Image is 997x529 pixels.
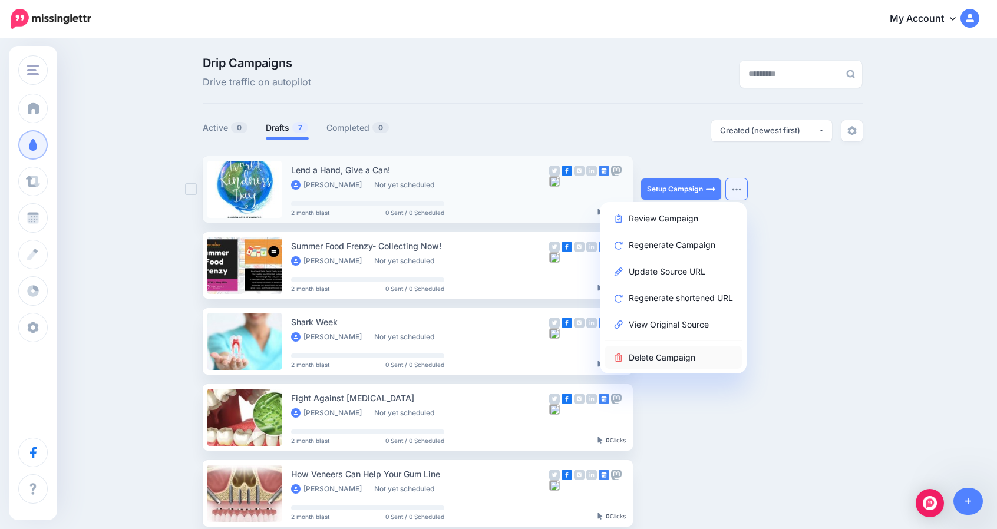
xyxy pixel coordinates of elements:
[586,318,597,328] img: linkedin-grey-square.png
[599,318,609,328] img: google_business-square.png
[203,75,311,90] span: Drive traffic on autopilot
[605,207,742,230] a: Review Campaign
[586,166,597,176] img: linkedin-grey-square.png
[291,256,368,266] li: [PERSON_NAME]
[611,394,622,404] img: mastodon-grey-square.png
[291,239,549,253] div: Summer Food Frenzy- Collecting Now!
[597,209,603,216] img: pointer-grey-darker.png
[605,260,742,283] a: Update Source URL
[266,121,309,135] a: Drafts7
[599,470,609,480] img: google_business-square.png
[549,166,560,176] img: twitter-grey-square.png
[606,513,610,520] b: 0
[562,394,572,404] img: facebook-square.png
[374,408,440,418] li: Not yet scheduled
[605,313,742,336] a: View Original Source
[562,242,572,252] img: facebook-square.png
[549,470,560,480] img: twitter-grey-square.png
[385,286,444,292] span: 0 Sent / 0 Scheduled
[291,210,329,216] span: 2 month blast
[597,361,626,368] div: Clicks
[203,121,248,135] a: Active0
[846,70,855,78] img: search-grey-6.png
[605,286,742,309] a: Regenerate shortened URL
[605,233,742,256] a: Regenerate Campaign
[574,318,585,328] img: instagram-grey-square.png
[599,242,609,252] img: google_business-square.png
[597,209,626,216] div: Clicks
[574,242,585,252] img: instagram-grey-square.png
[732,187,741,191] img: dots.png
[291,467,549,481] div: How Veneers Can Help Your Gum Line
[291,362,329,368] span: 2 month blast
[599,394,609,404] img: google_business-square.png
[291,286,329,292] span: 2 month blast
[605,346,742,369] a: Delete Campaign
[374,484,440,494] li: Not yet scheduled
[641,178,721,200] a: Setup Campaign
[599,166,609,176] img: google_business-square.png
[372,122,389,133] span: 0
[711,120,832,141] button: Created (newest first)
[574,394,585,404] img: instagram-grey-square.png
[291,514,329,520] span: 2 month blast
[231,122,247,133] span: 0
[597,285,603,292] img: pointer-grey-darker.png
[291,438,329,444] span: 2 month blast
[597,361,603,368] img: pointer-grey-darker.png
[374,332,440,342] li: Not yet scheduled
[878,5,979,34] a: My Account
[562,318,572,328] img: facebook-square.png
[385,210,444,216] span: 0 Sent / 0 Scheduled
[385,362,444,368] span: 0 Sent / 0 Scheduled
[586,394,597,404] img: linkedin-grey-square.png
[292,122,308,133] span: 7
[549,176,560,187] img: bluesky-grey-square.png
[291,315,549,329] div: Shark Week
[611,470,622,480] img: mastodon-grey-square.png
[586,242,597,252] img: linkedin-grey-square.png
[916,489,944,517] div: Open Intercom Messenger
[574,166,585,176] img: instagram-grey-square.png
[562,470,572,480] img: facebook-square.png
[574,470,585,480] img: instagram-grey-square.png
[374,256,440,266] li: Not yet scheduled
[291,163,549,177] div: Lend a Hand, Give a Can!
[291,408,368,418] li: [PERSON_NAME]
[549,404,560,415] img: bluesky-grey-square.png
[385,514,444,520] span: 0 Sent / 0 Scheduled
[27,65,39,75] img: menu.png
[203,57,311,69] span: Drip Campaigns
[611,166,622,176] img: mastodon-grey-square.png
[549,480,560,491] img: bluesky-grey-square.png
[597,437,603,444] img: pointer-grey-darker.png
[549,328,560,339] img: bluesky-grey-square.png
[562,166,572,176] img: facebook-square.png
[326,121,389,135] a: Completed0
[291,180,368,190] li: [PERSON_NAME]
[549,318,560,328] img: twitter-grey-square.png
[291,391,549,405] div: Fight Against [MEDICAL_DATA]
[549,394,560,404] img: twitter-grey-square.png
[549,252,560,263] img: bluesky-grey-square.png
[597,513,626,520] div: Clicks
[291,332,368,342] li: [PERSON_NAME]
[847,126,857,135] img: settings-grey.png
[549,242,560,252] img: twitter-grey-square.png
[597,285,626,292] div: Clicks
[11,9,91,29] img: Missinglettr
[720,125,818,136] div: Created (newest first)
[597,437,626,444] div: Clicks
[385,438,444,444] span: 0 Sent / 0 Scheduled
[374,180,440,190] li: Not yet scheduled
[706,184,715,194] img: arrow-long-right-white.png
[291,484,368,494] li: [PERSON_NAME]
[597,513,603,520] img: pointer-grey-darker.png
[606,437,610,444] b: 0
[586,470,597,480] img: linkedin-grey-square.png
